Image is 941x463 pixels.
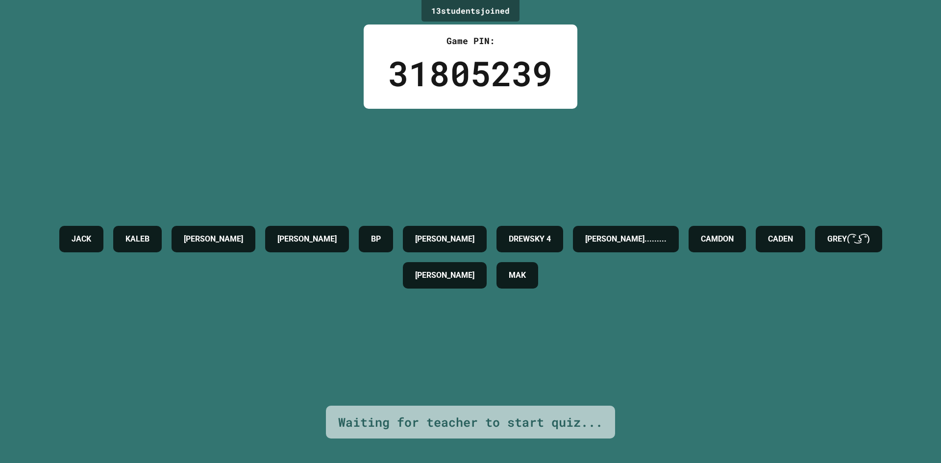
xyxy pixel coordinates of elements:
[72,233,91,245] h4: JACK
[184,233,243,245] h4: [PERSON_NAME]
[277,233,337,245] h4: [PERSON_NAME]
[388,34,553,48] div: Game PIN:
[701,233,734,245] h4: CAMDON
[125,233,149,245] h4: KALEB
[338,413,603,432] div: Waiting for teacher to start quiz...
[827,233,870,245] h4: GREY( ͡° ͜ʖ ͡°)
[415,233,474,245] h4: [PERSON_NAME]
[509,233,551,245] h4: DREWSKY 4
[371,233,381,245] h4: BP
[768,233,793,245] h4: CADEN
[388,48,553,99] div: 31805239
[509,269,526,281] h4: MAK
[585,233,667,245] h4: [PERSON_NAME].........
[415,269,474,281] h4: [PERSON_NAME]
